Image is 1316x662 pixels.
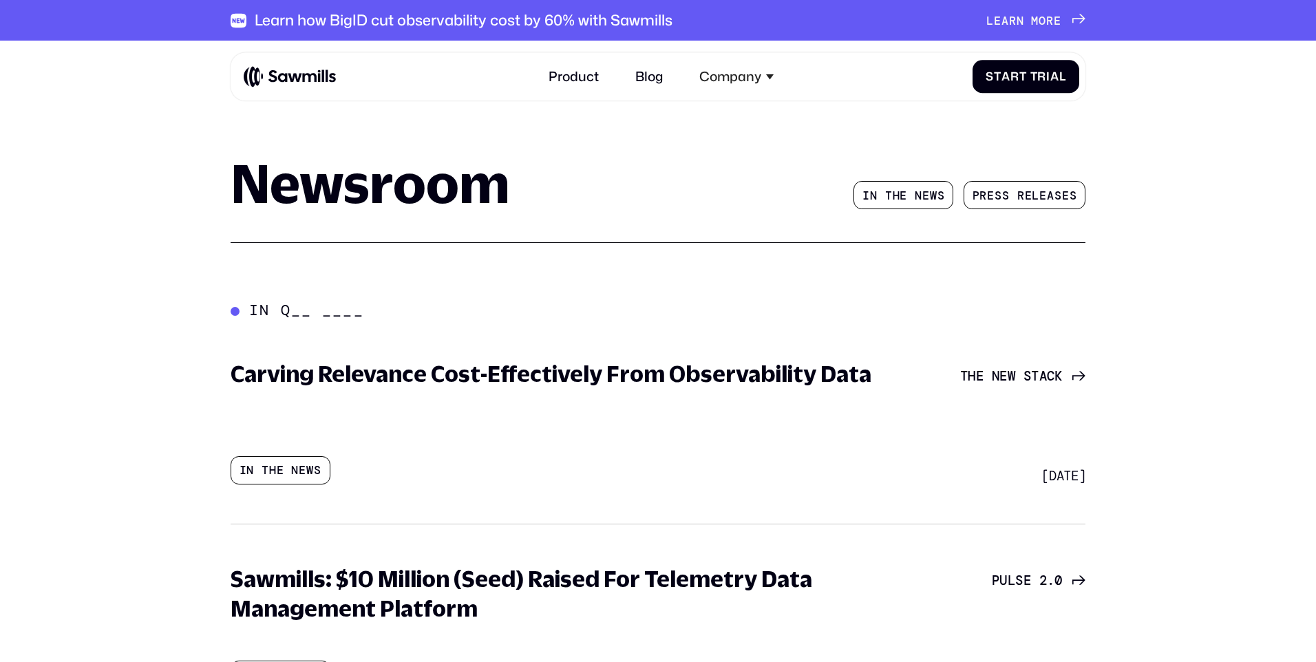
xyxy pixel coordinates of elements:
[1023,573,1031,589] span: e
[1047,189,1054,202] span: a
[1017,189,1025,202] span: r
[976,369,984,385] span: e
[1054,14,1061,28] span: e
[1031,369,1039,385] span: t
[937,189,945,202] span: s
[1054,369,1062,385] span: k
[973,60,1079,94] a: StartTrial
[1059,70,1066,83] span: l
[992,573,999,589] span: P
[964,181,1086,209] a: Pressreleases
[1041,469,1085,484] div: [DATE]
[1010,70,1019,83] span: r
[231,156,509,209] h1: Newsroom
[1001,70,1010,83] span: a
[1039,189,1047,202] span: e
[1032,189,1039,202] span: l
[979,189,987,202] span: r
[1062,189,1070,202] span: e
[995,189,1002,202] span: s
[922,189,930,202] span: e
[1046,14,1054,28] span: r
[219,348,1097,496] a: Carving Relevance Cost-Effectively From Observability DataIn the newsTheNewStack[DATE]
[1039,369,1047,385] span: a
[1017,14,1024,28] span: n
[1047,369,1054,385] span: c
[1039,573,1047,589] span: 2
[893,189,900,202] span: h
[999,369,1007,385] span: e
[1046,70,1050,83] span: i
[1009,14,1017,28] span: r
[231,456,330,484] div: In the news
[853,181,953,209] a: Inthenews
[255,12,672,30] div: Learn how BigID cut observability cost by 60% with Sawmills
[1050,70,1059,83] span: a
[1015,573,1023,589] span: s
[1023,369,1031,385] span: S
[699,69,761,85] div: Company
[1001,14,1009,28] span: a
[885,189,893,202] span: t
[689,59,783,95] div: Company
[1070,189,1077,202] span: s
[994,70,1001,83] span: t
[900,189,907,202] span: e
[626,59,673,95] a: Blog
[1039,14,1046,28] span: o
[992,369,999,385] span: N
[1008,369,1015,385] span: w
[987,189,995,202] span: e
[539,59,609,95] a: Product
[999,573,1007,589] span: u
[986,14,1085,28] a: Learnmore
[231,564,889,623] h3: Sawmills: $10 Million (Seed) Raised For Telemetry Data Management Platform
[994,14,1001,28] span: e
[1019,70,1027,83] span: t
[1047,573,1054,589] span: .
[1031,14,1039,28] span: m
[249,302,364,320] div: In q__ ____
[973,189,980,202] span: P
[930,189,937,202] span: w
[960,369,968,385] span: T
[986,14,994,28] span: L
[1002,189,1010,202] span: s
[968,369,975,385] span: h
[915,189,922,202] span: n
[1054,189,1062,202] span: s
[870,189,878,202] span: n
[231,359,871,389] h3: Carving Relevance Cost-Effectively From Observability Data
[862,189,870,202] span: I
[1054,573,1062,589] span: 0
[1025,189,1032,202] span: e
[1008,573,1015,589] span: l
[1037,70,1046,83] span: r
[1030,70,1038,83] span: T
[986,70,994,83] span: S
